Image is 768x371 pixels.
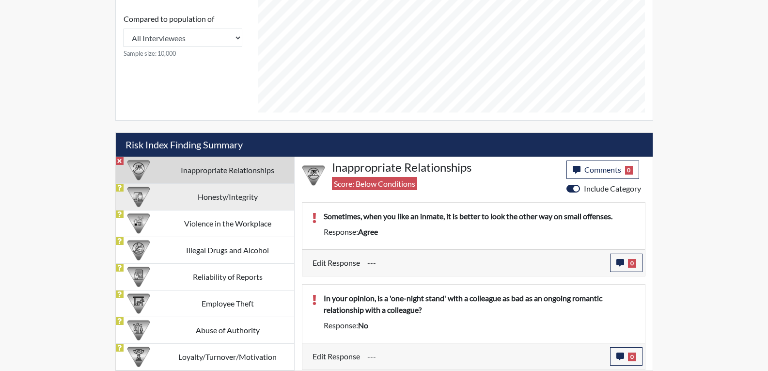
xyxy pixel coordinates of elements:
button: 0 [610,254,643,272]
h5: Risk Index Finding Summary [116,133,653,157]
label: Edit Response [313,254,360,272]
td: Illegal Drugs and Alcohol [161,237,294,263]
div: Response: [316,320,643,331]
div: Consistency Score comparison among population [124,13,242,58]
span: Score: Below Conditions [332,177,417,190]
p: Sometimes, when you like an inmate, it is better to look the other way on small offenses. [324,210,635,222]
label: Include Category [584,183,641,194]
span: Comments [584,165,621,174]
td: Loyalty/Turnover/Motivation [161,343,294,370]
span: agree [358,227,378,236]
button: 0 [610,347,643,366]
div: Response: [316,226,643,238]
img: CATEGORY%20ICON-14.139f8ef7.png [127,159,150,181]
img: CATEGORY%20ICON-01.94e51fac.png [127,319,150,341]
span: 0 [628,259,636,268]
td: Violence in the Workplace [161,210,294,237]
small: Sample size: 10,000 [124,49,242,58]
label: Edit Response [313,347,360,366]
label: Compared to population of [124,13,214,25]
span: 0 [628,353,636,361]
div: Update the test taker's response, the change might impact the score [360,254,610,272]
img: CATEGORY%20ICON-11.a5f294f4.png [127,186,150,208]
td: Honesty/Integrity [161,183,294,210]
img: CATEGORY%20ICON-17.40ef8247.png [127,346,150,368]
td: Abuse of Authority [161,317,294,343]
p: In your opinion, is a 'one-night stand' with a colleague as bad as an ongoing romantic relationsh... [324,292,635,316]
h4: Inappropriate Relationships [332,161,559,175]
td: Employee Theft [161,290,294,317]
img: CATEGORY%20ICON-07.58b65e52.png [127,292,150,315]
span: no [358,321,368,330]
span: 0 [625,166,633,175]
img: CATEGORY%20ICON-26.eccbb84f.png [127,212,150,235]
img: CATEGORY%20ICON-12.0f6f1024.png [127,239,150,261]
button: Comments0 [566,161,640,179]
img: CATEGORY%20ICON-20.4a32fe39.png [127,266,150,288]
td: Inappropriate Relationships [161,157,294,183]
img: CATEGORY%20ICON-14.139f8ef7.png [302,164,325,187]
div: Update the test taker's response, the change might impact the score [360,347,610,366]
td: Reliability of Reports [161,263,294,290]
